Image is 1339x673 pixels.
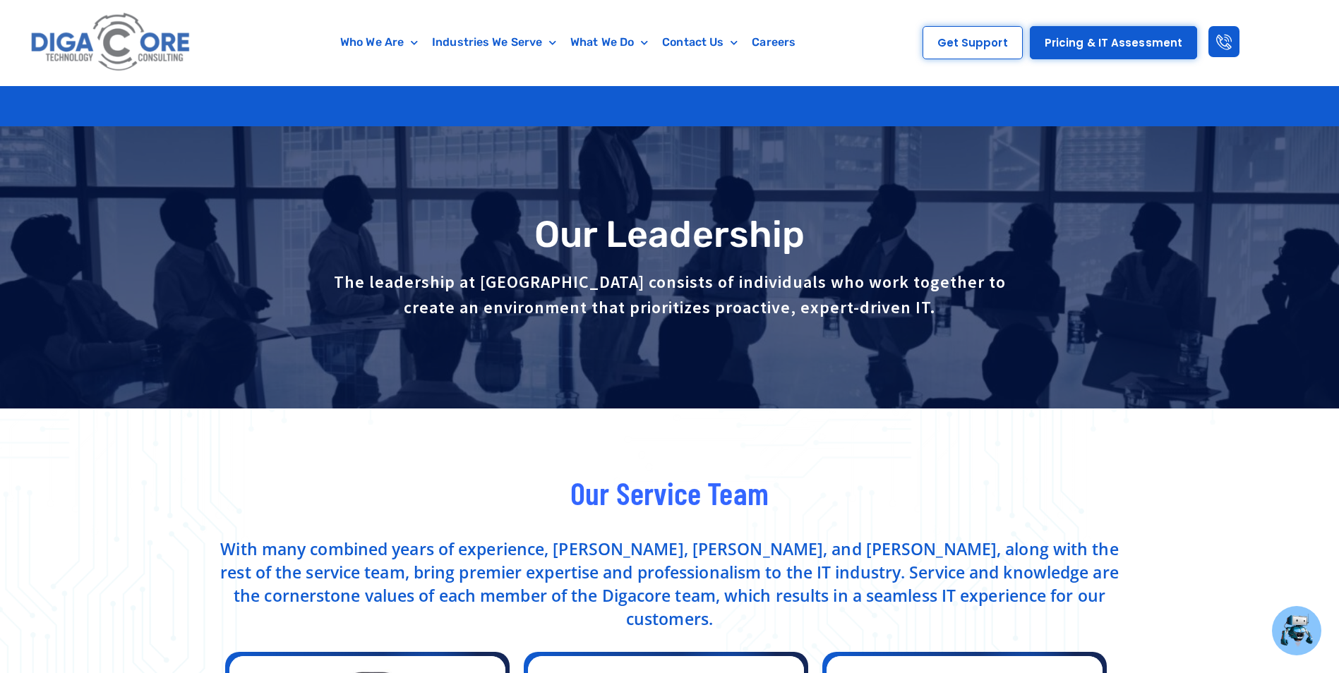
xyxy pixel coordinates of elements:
nav: Menu [263,26,872,59]
a: Who We Are [333,26,425,59]
span: Get Support [937,37,1008,48]
a: Contact Us [655,26,745,59]
a: Pricing & IT Assessment [1030,26,1197,59]
span: Our Service Team [570,473,769,511]
a: What We Do [563,26,655,59]
h1: Our Leadership [218,214,1122,255]
a: Get Support [923,26,1023,59]
a: Industries We Serve [425,26,563,59]
a: Careers [745,26,803,59]
p: The leadership at [GEOGRAPHIC_DATA] consists of individuals who work together to create an enviro... [331,269,1009,320]
img: Digacore logo 1 [27,7,196,78]
span: Pricing & IT Assessment [1045,37,1182,48]
p: With many combined years of experience, [PERSON_NAME], [PERSON_NAME], and [PERSON_NAME], along wi... [218,538,1122,631]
